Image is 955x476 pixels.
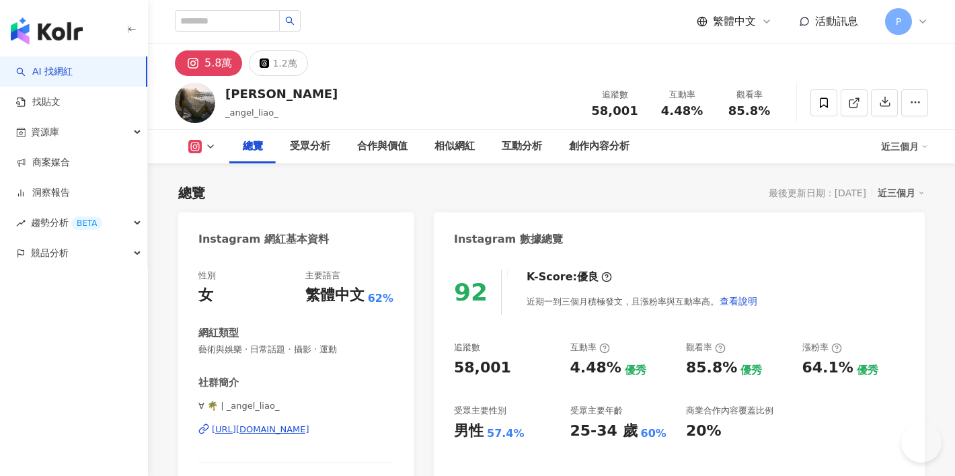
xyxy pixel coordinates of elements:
div: 受眾分析 [290,138,330,155]
div: 主要語言 [305,270,340,282]
div: Instagram 數據總覽 [454,232,563,247]
div: 近三個月 [881,136,928,157]
div: 繁體中文 [305,285,365,306]
div: 總覽 [178,184,205,202]
span: 62% [368,291,393,306]
div: 受眾主要年齡 [570,405,623,417]
div: 性別 [198,270,216,282]
button: 5.8萬 [175,50,242,76]
div: 追蹤數 [589,88,640,102]
div: [PERSON_NAME] [225,85,338,102]
div: 57.4% [487,426,525,441]
div: 優秀 [857,363,878,378]
span: _angel_liao_ [225,108,278,118]
a: 洞察報告 [16,186,70,200]
div: 男性 [454,421,484,442]
div: 互動率 [656,88,708,102]
button: 查看說明 [719,288,758,315]
div: 近期一到三個月積極發文，且漲粉率與互動率高。 [527,288,758,315]
span: 趨勢分析 [31,208,102,238]
span: P [896,14,901,29]
span: rise [16,219,26,228]
div: 85.8% [686,358,737,379]
div: 追蹤數 [454,342,480,354]
span: 85.8% [728,104,770,118]
div: 近三個月 [878,184,925,202]
span: 競品分析 [31,238,69,268]
div: BETA [71,216,102,230]
div: 優秀 [625,363,646,378]
div: 25-34 歲 [570,421,638,442]
div: 總覽 [243,138,263,155]
span: 4.48% [661,104,703,118]
div: 合作與價值 [357,138,408,155]
div: 創作內容分析 [569,138,629,155]
div: 優秀 [740,363,762,378]
a: 商案媒合 [16,156,70,169]
span: search [285,16,295,26]
span: 活動訊息 [815,15,858,28]
div: 5.8萬 [204,54,232,73]
div: 優良 [577,270,599,284]
span: 藝術與娛樂 · 日常話題 · 攝影 · 運動 [198,344,393,356]
div: 觀看率 [724,88,775,102]
div: 1.2萬 [272,54,297,73]
div: 相似網紅 [434,138,475,155]
div: K-Score : [527,270,612,284]
div: 觀看率 [686,342,726,354]
div: 商業合作內容覆蓋比例 [686,405,773,417]
div: 58,001 [454,358,511,379]
iframe: Help Scout Beacon - Open [901,422,942,463]
span: 資源庫 [31,117,59,147]
div: 20% [686,421,722,442]
div: 漲粉率 [802,342,842,354]
div: 4.48% [570,358,621,379]
span: 查看說明 [720,296,757,307]
div: 網紅類型 [198,326,239,340]
div: 92 [454,278,488,306]
div: 社群簡介 [198,376,239,390]
button: 1.2萬 [249,50,307,76]
span: 58,001 [591,104,638,118]
div: 最後更新日期：[DATE] [769,188,866,198]
div: 64.1% [802,358,853,379]
a: [URL][DOMAIN_NAME] [198,424,393,436]
div: 受眾主要性別 [454,405,506,417]
a: searchAI 找網紅 [16,65,73,79]
span: 繁體中文 [713,14,756,29]
div: [URL][DOMAIN_NAME] [212,424,309,436]
img: KOL Avatar [175,83,215,123]
span: Ɐ 🌴 | _angel_liao_ [198,400,393,412]
div: 女 [198,285,213,306]
div: 60% [641,426,666,441]
div: 互動率 [570,342,610,354]
div: 互動分析 [502,138,542,155]
a: 找貼文 [16,95,61,109]
img: logo [11,17,83,44]
div: Instagram 網紅基本資料 [198,232,329,247]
